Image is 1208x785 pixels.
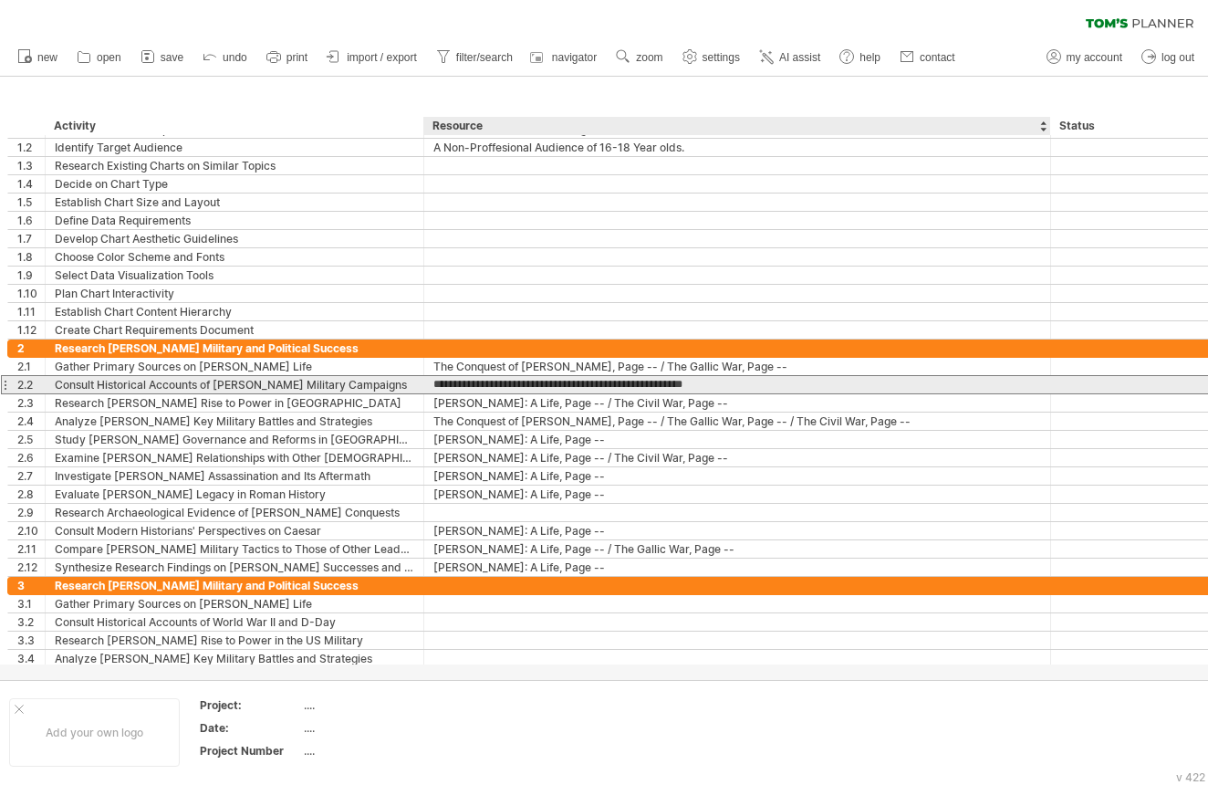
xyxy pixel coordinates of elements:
[17,577,45,594] div: 3
[55,139,414,156] div: Identify Target Audience
[9,698,180,767] div: Add your own logo
[433,394,1041,412] div: [PERSON_NAME]: A Life, Page -- / The Civil War, Page --
[55,267,414,284] div: Select Data Visualization Tools
[17,212,45,229] div: 1.6
[55,175,414,193] div: Decide on Chart Type
[17,285,45,302] div: 1.10
[779,51,820,64] span: AI assist
[433,559,1041,576] div: [PERSON_NAME]: A Life, Page --
[433,413,1041,430] div: The Conquest of [PERSON_NAME], Page -- / The Gallic War, Page -- / The Civil War, Page --
[17,559,45,576] div: 2.12
[17,486,45,503] div: 2.8
[433,431,1041,448] div: [PERSON_NAME]: A Life, Page --
[17,522,45,539] div: 2.10
[920,51,955,64] span: contact
[55,449,414,466] div: Examine [PERSON_NAME] Relationships with Other [DEMOGRAPHIC_DATA] Leaders
[17,376,45,393] div: 2.2
[859,51,880,64] span: help
[433,467,1041,485] div: [PERSON_NAME]: A Life, Page --
[55,376,414,393] div: Consult Historical Accounts of [PERSON_NAME] Military Campaigns
[1176,770,1205,784] div: v 422
[55,358,414,375] div: Gather Primary Sources on [PERSON_NAME] Life
[322,46,422,69] a: import / export
[304,743,457,759] div: ....
[17,467,45,485] div: 2.7
[55,321,414,339] div: Create Chart Requirements Document
[55,613,414,631] div: Consult Historical Accounts of World War II and D-Day
[223,51,247,64] span: undo
[17,632,45,649] div: 3.3
[432,46,518,69] a: filter/search
[55,340,414,357] div: Research [PERSON_NAME] Military and Political Success
[55,632,414,649] div: Research [PERSON_NAME] Rise to Power in the US Military
[72,46,127,69] a: open
[433,449,1041,466] div: [PERSON_NAME]: A Life, Page -- / The Civil War, Page --
[200,697,300,713] div: Project:
[17,504,45,521] div: 2.9
[55,504,414,521] div: Research Archaeological Evidence of [PERSON_NAME] Conquests
[55,467,414,485] div: Investigate [PERSON_NAME] Assassination and Its Aftermath
[755,46,826,69] a: AI assist
[55,595,414,612] div: Gather Primary Sources on [PERSON_NAME] Life
[17,540,45,558] div: 2.11
[17,175,45,193] div: 1.4
[835,46,886,69] a: help
[17,248,45,266] div: 1.8
[17,139,45,156] div: 1.2
[17,449,45,466] div: 2.6
[433,486,1041,503] div: [PERSON_NAME]: A Life, Page --
[895,46,961,69] a: contact
[198,46,253,69] a: undo
[37,51,57,64] span: new
[55,650,414,667] div: Analyze [PERSON_NAME] Key Military Battles and Strategies
[17,613,45,631] div: 3.2
[55,486,414,503] div: Evaluate [PERSON_NAME] Legacy in Roman History
[1067,51,1122,64] span: my account
[433,358,1041,375] div: The Conquest of [PERSON_NAME], Page -- / The Gallic War, Page --
[17,194,45,211] div: 1.5
[636,51,662,64] span: zoom
[55,248,414,266] div: Choose Color Scheme and Fonts
[55,230,414,247] div: Develop Chart Aesthetic Guidelines
[97,51,121,64] span: open
[55,577,414,594] div: Research [PERSON_NAME] Military and Political Success
[17,230,45,247] div: 1.7
[1161,51,1194,64] span: log out
[54,117,413,135] div: Activity
[17,321,45,339] div: 1.12
[703,51,740,64] span: settings
[55,303,414,320] div: Establish Chart Content Hierarchy
[17,358,45,375] div: 2.1
[17,413,45,430] div: 2.4
[17,267,45,284] div: 1.9
[611,46,668,69] a: zoom
[527,46,602,69] a: navigator
[55,157,414,174] div: Research Existing Charts on Similar Topics
[1042,46,1128,69] a: my account
[161,51,183,64] span: save
[304,697,457,713] div: ....
[17,431,45,448] div: 2.5
[347,51,417,64] span: import / export
[55,559,414,576] div: Synthesize Research Findings on [PERSON_NAME] Successes and Failures
[13,46,63,69] a: new
[17,394,45,412] div: 2.3
[17,595,45,612] div: 3.1
[136,46,189,69] a: save
[55,394,414,412] div: Research [PERSON_NAME] Rise to Power in [GEOGRAPHIC_DATA]
[55,522,414,539] div: Consult Modern Historians' Perspectives on Caesar
[433,540,1041,558] div: [PERSON_NAME]: A Life, Page -- / The Gallic War, Page --
[286,51,307,64] span: print
[200,720,300,736] div: Date:
[678,46,745,69] a: settings
[17,303,45,320] div: 1.11
[55,413,414,430] div: Analyze [PERSON_NAME] Key Military Battles and Strategies
[433,522,1041,539] div: [PERSON_NAME]: A Life, Page --
[432,117,1040,135] div: Resource
[55,540,414,558] div: Compare [PERSON_NAME] Military Tactics to Those of Other Leaders
[17,157,45,174] div: 1.3
[552,51,597,64] span: navigator
[55,431,414,448] div: Study [PERSON_NAME] Governance and Reforms in [GEOGRAPHIC_DATA]
[304,720,457,736] div: ....
[456,51,513,64] span: filter/search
